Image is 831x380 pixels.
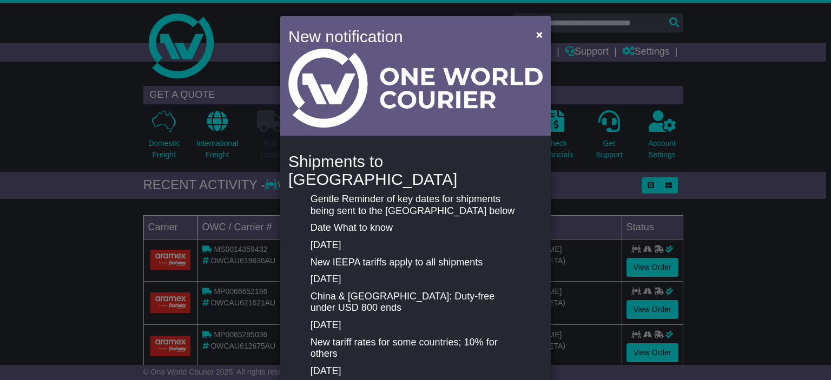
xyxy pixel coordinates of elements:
p: [DATE] [311,239,520,251]
p: New IEEPA tariffs apply to all shipments [311,257,520,269]
p: Date What to know [311,222,520,234]
h4: New notification [288,24,520,49]
p: Gentle Reminder of key dates for shipments being sent to the [GEOGRAPHIC_DATA] below [311,194,520,217]
img: Light [288,49,543,128]
p: New tariff rates for some countries; 10% for others [311,337,520,360]
p: [DATE] [311,365,520,377]
p: China & [GEOGRAPHIC_DATA]: Duty-free under USD 800 ends [311,291,520,314]
button: Close [531,23,548,45]
p: [DATE] [311,319,520,331]
p: [DATE] [311,274,520,285]
span: × [536,28,543,41]
h4: Shipments to [GEOGRAPHIC_DATA] [288,152,543,188]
